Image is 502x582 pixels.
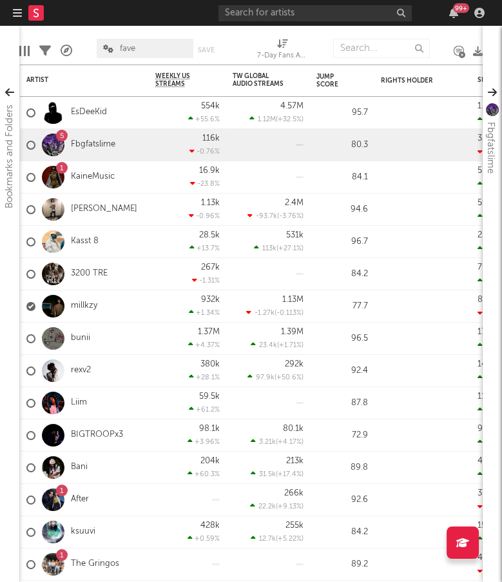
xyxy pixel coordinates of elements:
[188,341,220,349] div: +4.37 %
[316,557,368,572] div: 89.2
[276,374,302,381] span: +50.6 %
[278,245,302,252] span: +27.1 %
[192,276,220,285] div: -1.31 %
[188,534,220,543] div: +0.59 %
[71,527,95,537] a: ksuuvi
[189,147,220,156] div: -0.76 %
[39,32,51,70] div: Filters
[251,437,304,446] div: ( )
[316,525,368,540] div: 84.2
[316,73,349,88] div: Jump Score
[251,534,304,543] div: ( )
[285,360,304,368] div: 292k
[233,72,284,88] div: TW Global Audio Streams
[247,373,304,381] div: ( )
[247,212,304,220] div: ( )
[199,166,220,175] div: 16.9k
[199,231,220,239] div: 28.5k
[71,107,107,118] a: EsDeeKid
[259,536,276,543] span: 12.7k
[189,308,220,317] div: +1.34 %
[188,115,220,123] div: +55.6 %
[71,430,123,441] a: BIGTROOPx3
[259,439,276,446] span: 3.21k
[120,45,135,53] span: fave
[188,470,220,478] div: +60.3 %
[259,342,277,349] span: 23.4k
[316,234,368,250] div: 96.7
[71,236,99,247] a: Kasst 8
[71,301,97,312] a: millkzy
[71,462,88,473] a: Bani
[316,202,368,217] div: 94.6
[316,363,368,379] div: 92.4
[278,536,302,543] span: +5.22 %
[251,341,304,349] div: ( )
[316,137,368,153] div: 80.3
[283,425,304,433] div: 80.1k
[189,212,220,220] div: -0.96 %
[71,494,89,505] a: After
[202,134,220,143] div: 116k
[258,503,276,510] span: 22.2k
[71,172,115,183] a: KaineMusic
[279,342,302,349] span: +1.71 %
[285,199,304,207] div: 2.4M
[218,5,412,21] input: Search for artists
[278,471,302,478] span: +17.4 %
[449,8,458,18] button: 99+
[249,115,304,123] div: ( )
[286,457,304,465] div: 213k
[262,245,276,252] span: 113k
[316,428,368,443] div: 72.9
[282,296,304,304] div: 1.13M
[250,502,304,510] div: ( )
[71,268,108,279] a: 3200 TRE
[200,360,220,368] div: 380k
[155,72,200,88] span: Weekly US Streams
[71,139,115,150] a: Fbgfatslime
[279,213,302,220] span: -3.76 %
[278,116,302,123] span: +32.5 %
[257,32,309,70] div: 7-Day Fans Added (7-Day Fans Added)
[316,492,368,508] div: 92.6
[280,102,304,110] div: 4.57M
[19,32,30,70] div: Edit Columns
[189,405,220,414] div: +61.2 %
[61,32,72,70] div: A&R Pipeline
[453,3,469,13] div: 99 +
[246,308,304,317] div: ( )
[189,373,220,381] div: +28.1 %
[201,263,220,272] div: 267k
[278,439,302,446] span: +4.17 %
[256,374,275,381] span: 97.9k
[316,331,368,346] div: 96.5
[316,170,368,185] div: 84.1
[2,105,17,208] div: Bookmarks and Folders
[258,116,276,123] span: 1.12M
[190,179,220,188] div: -23.8 %
[316,299,368,314] div: 77.7
[256,213,277,220] span: -93.7k
[284,489,304,497] div: 266k
[26,76,123,84] div: Artist
[316,396,368,411] div: 87.8
[276,310,302,317] span: -0.113 %
[316,105,368,121] div: 95.7
[286,231,304,239] div: 531k
[71,365,91,376] a: rexv2
[71,397,87,408] a: Liim
[259,471,276,478] span: 31.5k
[200,521,220,530] div: 428k
[285,521,304,530] div: 255k
[257,48,309,64] div: 7-Day Fans Added (7-Day Fans Added)
[316,460,368,476] div: 89.8
[71,559,119,570] a: The Gringos
[198,46,215,54] button: Save
[200,457,220,465] div: 204k
[189,244,220,252] div: +13.7 %
[255,310,275,317] span: -1.27k
[316,266,368,282] div: 84.2
[278,503,302,510] span: +9.13 %
[254,244,304,252] div: ( )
